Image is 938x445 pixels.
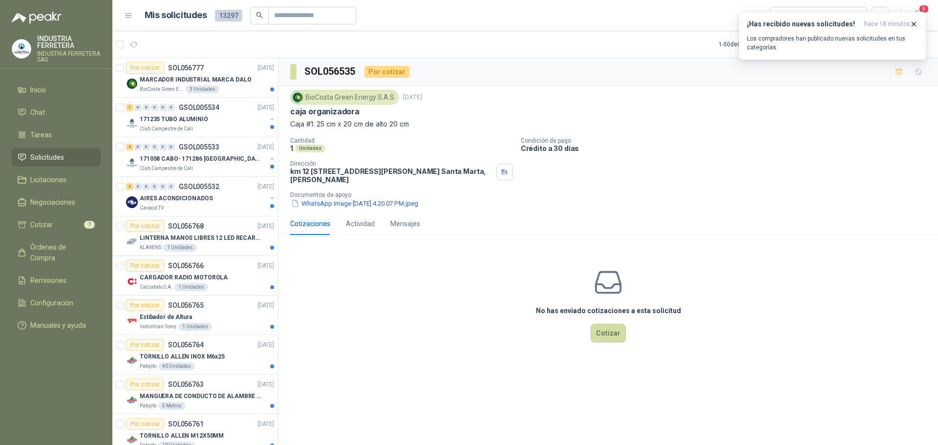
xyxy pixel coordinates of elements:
[292,92,303,103] img: Company Logo
[168,223,204,230] p: SOL056768
[151,144,158,150] div: 0
[864,20,910,28] span: hace 18 minutos
[140,323,176,331] p: Industrias Tomy
[126,299,164,311] div: Por cotizar
[290,90,399,105] div: BioCosta Green Energy S.A.S
[30,219,53,230] span: Cotizar
[126,144,133,150] div: 4
[140,154,261,164] p: 171058 CABO- 171286 [GEOGRAPHIC_DATA]
[126,78,138,89] img: Company Logo
[12,215,101,234] a: Cotizar7
[126,196,138,208] img: Company Logo
[168,64,204,71] p: SOL056777
[168,104,175,111] div: 0
[30,174,66,185] span: Licitaciones
[30,85,46,95] span: Inicio
[174,283,208,291] div: 1 Unidades
[290,106,360,117] p: caja organizadora
[84,221,95,229] span: 7
[126,102,276,133] a: 1 0 0 0 0 0 GSOL005534[DATE] Company Logo171235 TUBO ALUMINIOClub Campestre de Cali
[140,352,225,361] p: TORNILLO ALLEN INOX M6x25
[257,143,274,152] p: [DATE]
[186,85,219,93] div: 3 Unidades
[257,222,274,231] p: [DATE]
[145,8,207,22] h1: Mis solicitudes
[134,183,142,190] div: 0
[126,275,138,287] img: Company Logo
[126,355,138,366] img: Company Logo
[168,262,204,269] p: SOL056766
[37,51,101,63] p: INDUSTRIA FERRETERA SAS
[909,7,926,24] button: 9
[112,216,278,256] a: Por cotizarSOL056768[DATE] Company LogoLINTERNA MANOS LIBRES 12 LED RECARGALEKLARENS1 Unidades
[126,236,138,248] img: Company Logo
[140,402,156,410] p: Patojito
[158,402,186,410] div: 5 Metros
[390,218,420,229] div: Mensajes
[126,315,138,327] img: Company Logo
[719,37,782,52] div: 1 - 50 de 8241
[521,137,934,144] p: Condición de pago
[30,107,45,118] span: Chat
[257,380,274,389] p: [DATE]
[168,302,204,309] p: SOL056765
[295,145,325,152] div: Unidades
[143,104,150,111] div: 0
[126,104,133,111] div: 1
[257,340,274,350] p: [DATE]
[747,34,918,52] p: Los compradores han publicado nuevas solicitudes en tus categorías.
[918,4,929,14] span: 9
[747,20,860,28] h3: ¡Has recibido nuevas solicitudes!
[112,375,278,414] a: Por cotizarSOL056763[DATE] Company LogoMANGUERA DE CONDUCTO DE ALAMBRE DE ACERO PUPatojito5 Metros
[143,183,150,190] div: 0
[30,129,52,140] span: Tareas
[168,183,175,190] div: 0
[178,323,212,331] div: 1 Unidades
[12,170,101,189] a: Licitaciones
[290,218,330,229] div: Cotizaciones
[151,183,158,190] div: 0
[290,137,513,144] p: Cantidad
[536,305,681,316] h3: No has enviado cotizaciones a esta solicitud
[12,81,101,99] a: Inicio
[168,381,204,388] p: SOL056763
[30,242,91,263] span: Órdenes de Compra
[257,103,274,112] p: [DATE]
[179,104,219,111] p: GSOL005534
[140,85,184,93] p: BioCosta Green Energy S.A.S
[140,75,251,85] p: MARCADOR INDUSTRIAL MARCA DALO
[12,126,101,144] a: Tareas
[304,64,357,79] h3: SOL056535
[126,181,276,212] a: 2 0 0 0 0 0 GSOL005532[DATE] Company LogoAIRES ACONDICIONADOSCaracol TV
[126,260,164,272] div: Por cotizar
[168,144,175,150] div: 0
[12,103,101,122] a: Chat
[112,58,278,98] a: Por cotizarSOL056777[DATE] Company LogoMARCADOR INDUSTRIAL MARCA DALOBioCosta Green Energy S.A.S3...
[179,144,219,150] p: GSOL005533
[140,431,224,441] p: TORNILLO ALLEN M12X50MM
[140,194,213,203] p: AIRES ACONDICIONADOS
[256,12,263,19] span: search
[290,119,926,129] p: Caja #1: 25 cm x 20 cm de alto 20 cm
[739,12,926,60] button: ¡Has recibido nuevas solicitudes!hace 18 minutos Los compradores han publicado nuevas solicitudes...
[140,204,164,212] p: Caracol TV
[140,283,172,291] p: Calzatodo S.A.
[12,148,101,167] a: Solicitudes
[140,273,228,282] p: CARGADOR RADIO MOTOROLA
[290,167,492,184] p: km 12 [STREET_ADDRESS][PERSON_NAME] Santa Marta , [PERSON_NAME]
[521,144,934,152] p: Crédito a 30 días
[290,144,293,152] p: 1
[163,244,197,252] div: 1 Unidades
[126,62,164,74] div: Por cotizar
[159,183,167,190] div: 0
[346,218,375,229] div: Actividad
[159,104,167,111] div: 0
[140,313,192,322] p: Estibador de Altura
[126,141,276,172] a: 4 0 0 0 0 0 GSOL005533[DATE] Company Logo171058 CABO- 171286 [GEOGRAPHIC_DATA]Club Campestre de Cali
[257,420,274,429] p: [DATE]
[112,296,278,335] a: Por cotizarSOL056765[DATE] Company LogoEstibador de AlturaIndustrias Tomy1 Unidades
[126,220,164,232] div: Por cotizar
[12,294,101,312] a: Configuración
[140,362,156,370] p: Patojito
[30,275,66,286] span: Remisiones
